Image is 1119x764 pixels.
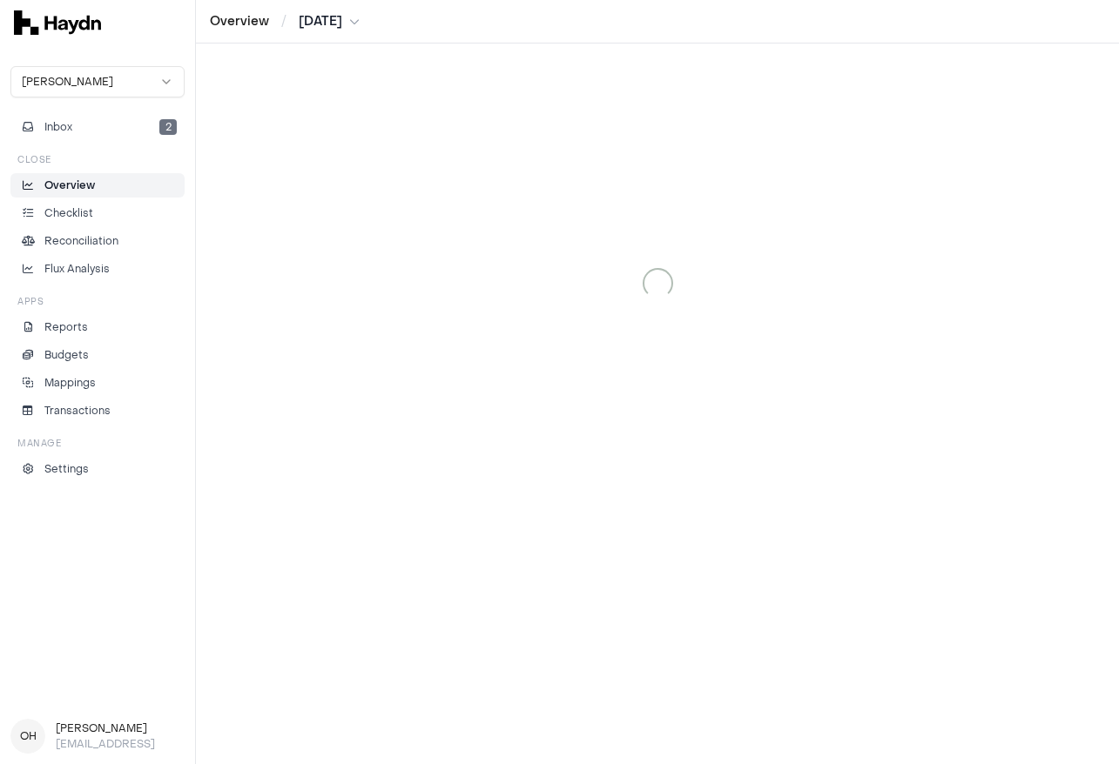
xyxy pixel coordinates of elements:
a: Checklist [10,201,185,225]
a: Transactions [10,399,185,423]
p: Transactions [44,403,111,419]
p: Reports [44,319,88,335]
p: Settings [44,461,89,477]
nav: breadcrumb [210,13,360,30]
p: Mappings [44,375,96,391]
span: / [278,12,290,30]
h3: Apps [17,295,44,308]
p: [EMAIL_ADDRESS] [56,736,185,752]
a: Reports [10,315,185,339]
span: Inbox [44,119,72,135]
p: Flux Analysis [44,261,110,277]
span: OH [10,719,45,754]
a: Overview [210,13,269,30]
a: Flux Analysis [10,257,185,281]
a: Settings [10,457,185,481]
img: svg+xml,%3c [14,10,101,35]
a: Mappings [10,371,185,395]
span: 2 [159,119,177,135]
a: Overview [10,173,185,198]
h3: [PERSON_NAME] [56,720,185,736]
span: [DATE] [299,13,342,30]
h3: Close [17,153,51,166]
p: Checklist [44,205,93,221]
a: Reconciliation [10,229,185,253]
h3: Manage [17,437,61,450]
p: Overview [44,178,95,193]
button: Inbox2 [10,115,185,139]
p: Reconciliation [44,233,118,249]
a: Budgets [10,343,185,367]
button: [DATE] [299,13,360,30]
p: Budgets [44,347,89,363]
